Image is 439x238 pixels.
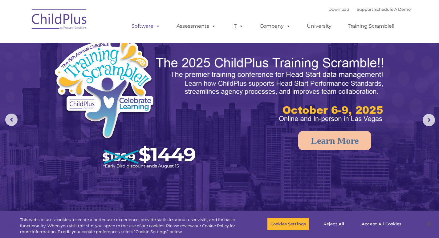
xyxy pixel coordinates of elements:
span: Phone number [86,66,112,71]
a: Training Scramble!! [342,20,400,32]
div: This website uses cookies to create a better user experience, provide statistics about user visit... [20,217,242,235]
button: Accept All Cookies [358,217,405,230]
font: | [328,7,411,12]
a: Download [328,7,349,12]
img: ChildPlus by Procare Solutions [29,5,90,36]
a: Assessments [170,20,222,32]
a: IT [226,20,250,32]
button: Cookies Settings [267,217,309,230]
a: Support [357,7,373,12]
a: University [301,20,338,32]
button: Reject All [315,217,353,230]
a: Schedule A Demo [374,7,411,12]
button: Close [422,217,436,231]
a: Learn More [298,131,371,150]
a: Company [254,20,297,32]
a: Software [125,20,166,32]
span: Last name [86,41,104,45]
